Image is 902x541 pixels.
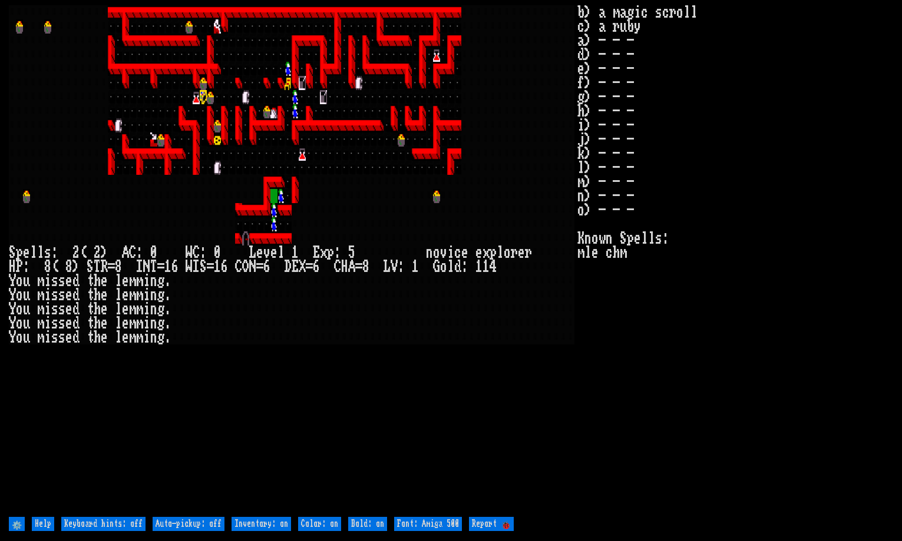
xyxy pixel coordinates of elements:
[94,330,101,344] div: h
[94,288,101,302] div: h
[65,302,72,316] div: e
[115,302,122,316] div: l
[9,245,16,260] div: S
[65,274,72,288] div: e
[143,302,150,316] div: i
[391,260,398,274] div: V
[440,260,447,274] div: o
[433,260,440,274] div: G
[348,260,355,274] div: A
[61,517,146,531] input: Keyboard hints: off
[299,260,306,274] div: X
[129,288,136,302] div: m
[51,245,58,260] div: :
[164,316,171,330] div: .
[164,274,171,288] div: .
[129,302,136,316] div: m
[9,316,16,330] div: Y
[30,245,37,260] div: l
[122,288,129,302] div: e
[263,260,270,274] div: 6
[108,260,115,274] div: =
[461,260,468,274] div: :
[164,302,171,316] div: .
[101,260,108,274] div: R
[51,302,58,316] div: s
[348,517,387,531] input: Bold: on
[433,245,440,260] div: o
[94,260,101,274] div: T
[72,260,80,274] div: )
[44,274,51,288] div: i
[51,316,58,330] div: s
[440,245,447,260] div: v
[490,260,497,274] div: 4
[87,274,94,288] div: t
[37,288,44,302] div: m
[37,316,44,330] div: m
[150,260,157,274] div: T
[72,288,80,302] div: d
[313,260,320,274] div: 6
[285,260,292,274] div: D
[58,274,65,288] div: s
[129,245,136,260] div: C
[157,316,164,330] div: g
[164,330,171,344] div: .
[16,260,23,274] div: P
[23,274,30,288] div: u
[9,288,16,302] div: Y
[136,316,143,330] div: m
[136,288,143,302] div: m
[292,260,299,274] div: E
[164,260,171,274] div: 1
[263,245,270,260] div: v
[51,288,58,302] div: s
[136,330,143,344] div: m
[136,260,143,274] div: I
[23,260,30,274] div: :
[143,330,150,344] div: i
[23,330,30,344] div: u
[306,260,313,274] div: =
[101,302,108,316] div: e
[461,245,468,260] div: e
[37,274,44,288] div: m
[51,260,58,274] div: (
[44,316,51,330] div: i
[298,517,341,531] input: Color: on
[87,330,94,344] div: t
[72,274,80,288] div: d
[101,274,108,288] div: e
[483,245,490,260] div: x
[122,302,129,316] div: e
[72,302,80,316] div: d
[23,288,30,302] div: u
[270,245,277,260] div: e
[384,260,391,274] div: L
[355,260,362,274] div: =
[72,330,80,344] div: d
[23,302,30,316] div: u
[9,330,16,344] div: Y
[65,330,72,344] div: e
[44,302,51,316] div: i
[143,316,150,330] div: i
[51,330,58,344] div: s
[101,245,108,260] div: )
[157,330,164,344] div: g
[207,260,214,274] div: =
[58,330,65,344] div: s
[115,316,122,330] div: l
[115,288,122,302] div: l
[577,5,893,514] stats: b) a magic scroll c) a ruby a) - - - d) - - - e) - - - f) - - - g) - - - h) - - - i) - - - j) - -...
[313,245,320,260] div: E
[129,330,136,344] div: m
[37,302,44,316] div: m
[214,260,221,274] div: 1
[16,274,23,288] div: o
[186,260,193,274] div: W
[115,330,122,344] div: l
[242,260,249,274] div: O
[320,245,327,260] div: x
